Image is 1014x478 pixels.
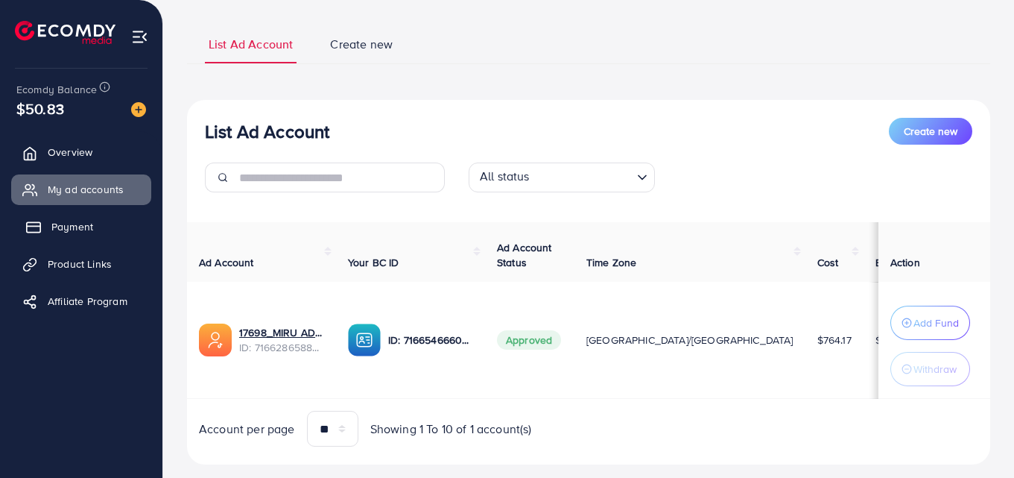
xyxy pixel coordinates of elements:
span: Action [890,255,920,270]
button: Create new [889,118,972,145]
span: All status [477,165,533,189]
img: image [131,102,146,117]
span: $764.17 [817,333,852,348]
p: Withdraw [913,360,957,378]
span: Account per page [199,421,295,438]
span: Approved [497,330,561,350]
span: ID: 7166286588236808194 [239,340,324,355]
img: logo [15,21,115,44]
button: Add Fund [890,306,970,340]
h3: List Ad Account [205,121,329,142]
span: Ecomdy Balance [16,82,97,97]
div: <span class='underline'>17698_MIRU AD ACCOUNT_1668592023039</span></br>7166286588236808194 [239,325,324,356]
span: [GEOGRAPHIC_DATA]/[GEOGRAPHIC_DATA] [586,333,793,348]
img: ic-ba-acc.ded83a64.svg [348,324,381,356]
span: Payment [51,219,93,234]
iframe: Chat [951,411,1003,467]
div: Search for option [469,163,655,192]
span: Ad Account [199,255,254,270]
span: Time Zone [586,255,636,270]
span: Create new [330,36,393,53]
span: $50.83 [16,98,64,119]
img: menu [131,28,148,45]
span: Your BC ID [348,255,399,270]
span: List Ad Account [209,36,293,53]
span: Overview [48,145,92,160]
a: Product Links [11,249,151,279]
p: ID: 7166546660741349377 [388,331,473,349]
span: Create new [904,124,957,139]
img: ic-ads-acc.e4c84228.svg [199,324,232,356]
p: Add Fund [913,314,959,332]
span: Product Links [48,257,112,271]
span: Cost [817,255,839,270]
a: Overview [11,137,151,167]
a: Affiliate Program [11,286,151,316]
span: Ad Account Status [497,240,552,270]
a: Payment [11,212,151,242]
input: Search for option [534,166,631,189]
a: 17698_MIRU AD ACCOUNT_1668592023039 [239,325,324,340]
button: Withdraw [890,352,970,386]
span: Affiliate Program [48,294,127,309]
a: My ad accounts [11,174,151,204]
span: My ad accounts [48,182,124,197]
span: Showing 1 To 10 of 1 account(s) [370,421,532,438]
